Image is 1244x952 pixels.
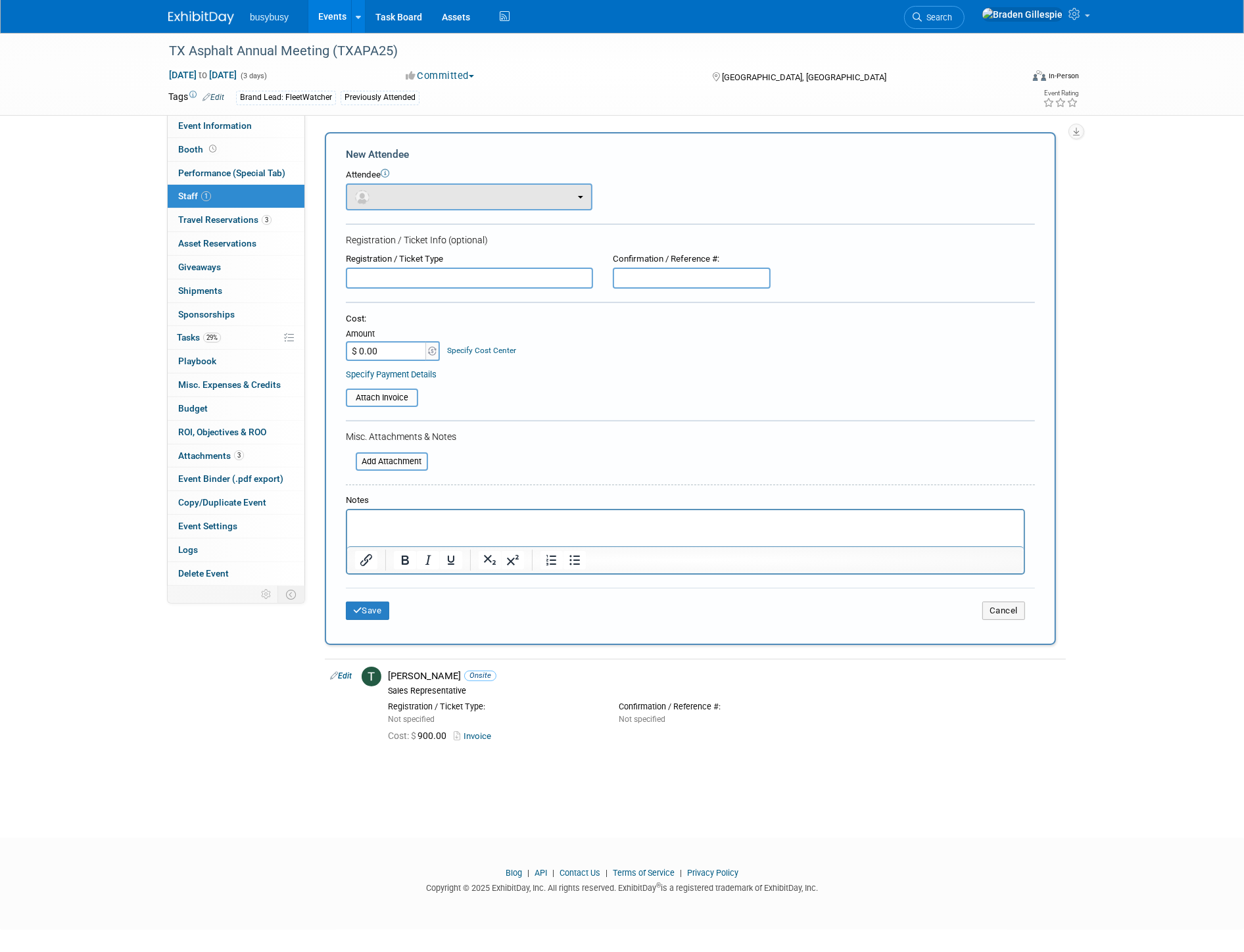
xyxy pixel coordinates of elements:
div: TX Asphalt Annual Meeting (TXAPA25) [164,39,1001,63]
button: Subscript [479,551,501,569]
span: Event Binder (.pdf export) [178,473,283,484]
a: Edit [330,671,352,680]
td: Personalize Event Tab Strip [255,586,278,603]
span: Asset Reservations [178,238,256,249]
a: Tasks29% [168,326,304,349]
span: | [677,868,685,878]
div: New Attendee [346,147,1035,162]
span: Sponsorships [178,309,235,320]
span: Giveaways [178,262,221,272]
img: ExhibitDay [168,11,234,24]
span: [DATE] [DATE] [168,69,237,81]
button: Bullet list [563,551,586,569]
a: Budget [168,397,304,420]
a: Invoice [454,731,496,741]
span: Tasks [177,332,221,343]
a: Specify Payment Details [346,369,437,379]
td: Tags [168,90,224,105]
span: 900.00 [388,730,452,741]
img: Format-Inperson.png [1033,70,1046,81]
div: Attendee [346,169,1035,181]
div: In-Person [1048,71,1079,81]
a: Playbook [168,350,304,373]
a: Asset Reservations [168,232,304,255]
img: Braden Gillespie [982,7,1063,22]
div: Brand Lead: FleetWatcher [236,91,336,105]
span: | [524,868,533,878]
span: Playbook [178,356,216,366]
span: 1 [201,191,211,201]
a: Copy/Duplicate Event [168,491,304,514]
div: Previously Attended [341,91,419,105]
div: Misc. Attachments & Notes [346,430,1035,443]
span: | [602,868,611,878]
button: Save [346,602,389,620]
a: Delete Event [168,562,304,585]
div: Cost: [346,313,1035,325]
span: 3 [234,450,244,460]
div: Amount [346,328,441,341]
img: T.jpg [362,667,381,686]
a: Booth [168,138,304,161]
button: Committed [401,69,479,83]
span: 29% [203,333,221,343]
a: Shipments [168,279,304,302]
span: Booth not reserved yet [206,144,219,154]
span: Cost: $ [388,730,418,741]
button: Bold [394,551,416,569]
span: ROI, Objectives & ROO [178,427,266,437]
span: | [549,868,558,878]
button: Insert/edit link [355,551,377,569]
div: [PERSON_NAME] [388,670,1061,682]
button: Italic [417,551,439,569]
span: (3 days) [239,72,267,80]
span: Copy/Duplicate Event [178,497,266,508]
a: Staff1 [168,185,304,208]
span: Onsite [464,671,496,680]
div: Sales Representative [388,686,1061,696]
button: Numbered list [540,551,563,569]
a: Specify Cost Center [448,346,517,355]
div: Confirmation / Reference #: [619,702,830,712]
a: ROI, Objectives & ROO [168,421,304,444]
a: Event Settings [168,515,304,538]
div: Event Rating [1043,90,1078,97]
a: Privacy Policy [687,868,738,878]
button: Superscript [502,551,524,569]
span: Delete Event [178,568,229,579]
span: Search [922,12,952,22]
span: Budget [178,403,208,414]
div: Registration / Ticket Type: [388,702,599,712]
span: Event Settings [178,521,237,531]
a: Contact Us [560,868,600,878]
span: to [197,70,209,80]
a: Edit [203,93,224,102]
a: Blog [506,868,522,878]
span: Shipments [178,285,222,296]
span: Not specified [619,715,665,724]
span: Misc. Expenses & Credits [178,379,281,390]
a: Search [904,6,965,29]
a: Giveaways [168,256,304,279]
span: Not specified [388,715,435,724]
div: Registration / Ticket Info (optional) [346,233,1035,247]
a: Terms of Service [613,868,675,878]
span: Performance (Special Tab) [178,168,285,178]
span: Staff [178,191,211,201]
td: Toggle Event Tabs [278,586,305,603]
a: Travel Reservations3 [168,208,304,231]
div: Registration / Ticket Type [346,253,593,266]
a: API [535,868,547,878]
iframe: Rich Text Area [347,510,1024,546]
span: [GEOGRAPHIC_DATA], [GEOGRAPHIC_DATA] [722,72,886,82]
div: Notes [346,494,1025,507]
a: Event Information [168,114,304,137]
span: 3 [262,215,272,225]
span: Logs [178,544,198,555]
span: busybusy [250,12,289,22]
button: Underline [440,551,462,569]
span: Attachments [178,450,244,461]
a: Event Binder (.pdf export) [168,467,304,490]
button: Cancel [982,602,1025,620]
